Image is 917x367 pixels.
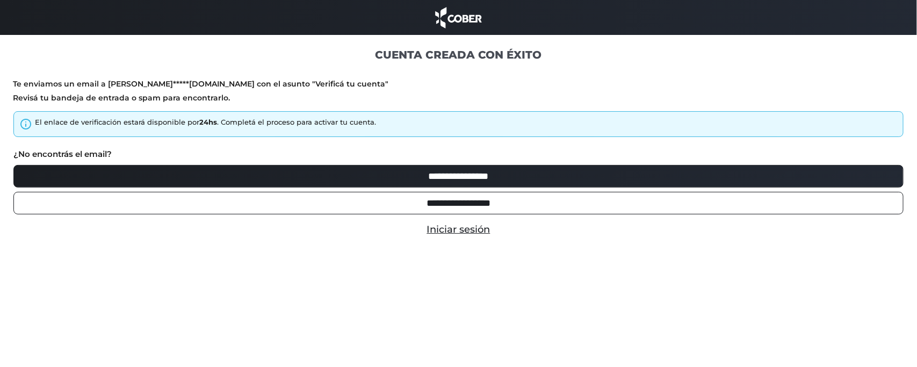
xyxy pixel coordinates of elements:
div: El enlace de verificación estará disponible por . Completá el proceso para activar tu cuenta. [35,117,376,128]
h1: CUENTA CREADA CON ÉXITO [13,48,904,62]
h1: An Error Was Encountered [27,22,883,46]
img: cober_marca.png [432,5,485,30]
p: Revisá tu bandeja de entrada o spam para encontrarlo. [13,93,904,103]
p: Unable to load the requested file: pwa/ia.php [35,54,875,64]
a: Iniciar sesión [427,224,490,235]
label: ¿No encontrás el email? [13,148,112,161]
strong: 24hs [199,118,217,126]
p: Te enviamos un email a [PERSON_NAME]*****[DOMAIN_NAME] con el asunto "Verificá tu cuenta" [13,79,904,89]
